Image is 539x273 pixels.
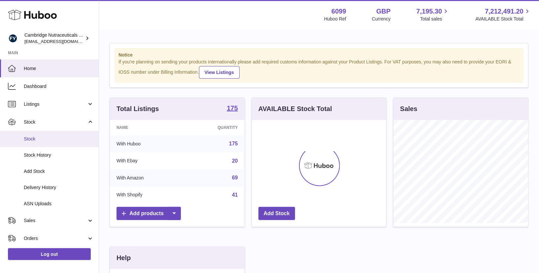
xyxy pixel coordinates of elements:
span: Add Stock [24,168,94,175]
a: View Listings [199,66,240,79]
td: With Shopify [110,186,184,204]
td: With Amazon [110,169,184,186]
div: Currency [372,16,391,22]
a: 7,212,491.20 AVAILABLE Stock Total [475,7,531,22]
span: AVAILABLE Stock Total [475,16,531,22]
img: huboo@camnutra.com [8,33,18,43]
strong: 175 [227,105,238,111]
span: [EMAIL_ADDRESS][DOMAIN_NAME] [24,39,97,44]
strong: 6099 [331,7,346,16]
div: If you're planning on sending your products internationally please add required customs informati... [118,59,520,79]
a: 20 [232,158,238,164]
a: 175 [227,105,238,113]
th: Quantity [184,120,245,135]
span: Sales [24,217,87,224]
td: With Ebay [110,152,184,170]
h3: AVAILABLE Stock Total [258,104,332,113]
th: Name [110,120,184,135]
a: 7,195.30 Total sales [417,7,450,22]
strong: GBP [376,7,390,16]
span: Stock [24,136,94,142]
a: Add products [117,207,181,220]
span: Listings [24,101,87,107]
span: Home [24,65,94,72]
span: 7,212,491.20 [485,7,523,16]
a: 69 [232,175,238,180]
span: Orders [24,235,87,242]
div: Huboo Ref [324,16,346,22]
span: ASN Uploads [24,201,94,207]
div: Cambridge Nutraceuticals Ltd [24,32,84,45]
span: Dashboard [24,83,94,90]
span: Stock [24,119,87,125]
h3: Total Listings [117,104,159,113]
a: 175 [229,141,238,146]
span: Total sales [420,16,450,22]
a: 41 [232,192,238,198]
span: Delivery History [24,184,94,191]
td: With Huboo [110,135,184,152]
h3: Help [117,253,131,262]
span: 7,195.30 [417,7,442,16]
h3: Sales [400,104,417,113]
a: Log out [8,248,91,260]
span: Stock History [24,152,94,158]
a: Add Stock [258,207,295,220]
strong: Notice [118,52,520,58]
